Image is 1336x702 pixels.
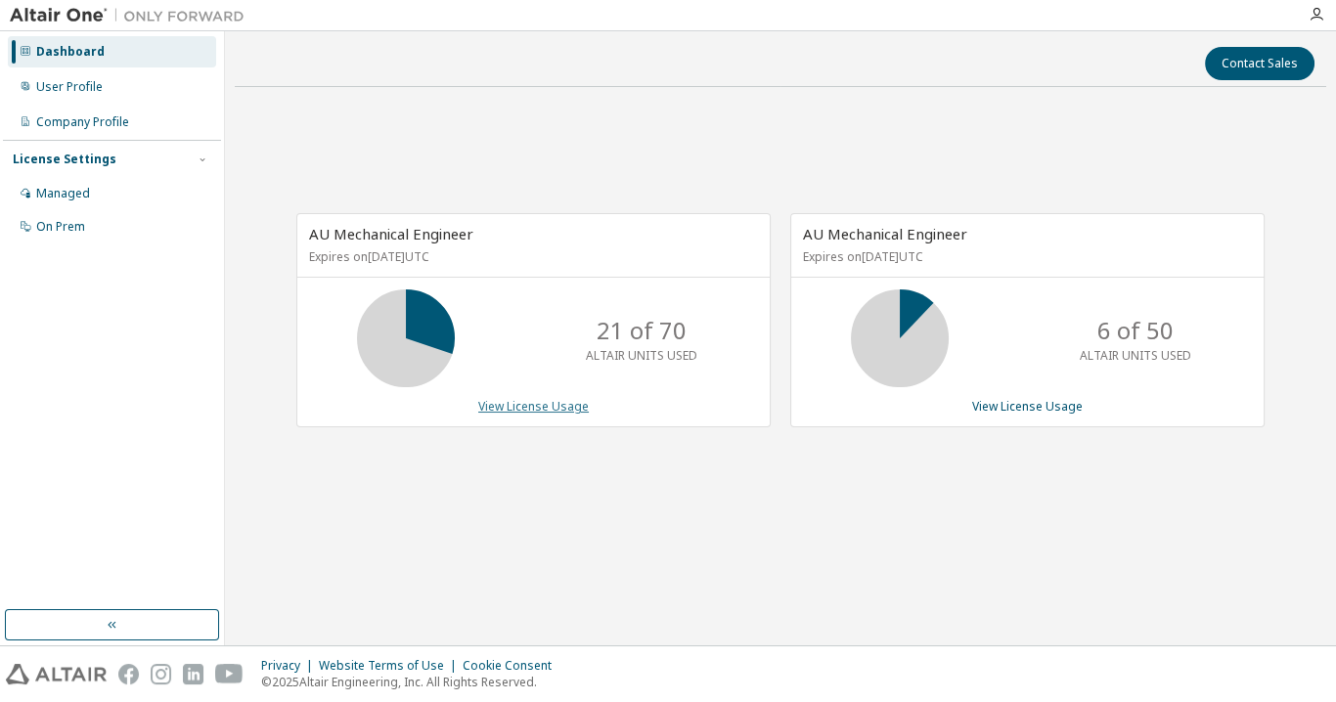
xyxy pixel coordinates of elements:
div: Dashboard [36,44,105,60]
div: Managed [36,186,90,201]
p: ALTAIR UNITS USED [586,347,697,364]
p: Expires on [DATE] UTC [803,248,1247,265]
div: Privacy [261,658,319,674]
img: youtube.svg [215,664,244,684]
span: AU Mechanical Engineer [803,224,967,243]
img: facebook.svg [118,664,139,684]
button: Contact Sales [1205,47,1314,80]
p: © 2025 Altair Engineering, Inc. All Rights Reserved. [261,674,563,690]
p: 21 of 70 [597,314,687,347]
img: altair_logo.svg [6,664,107,684]
div: User Profile [36,79,103,95]
a: View License Usage [972,398,1083,415]
div: On Prem [36,219,85,235]
div: Cookie Consent [463,658,563,674]
p: Expires on [DATE] UTC [309,248,753,265]
div: Website Terms of Use [319,658,463,674]
a: View License Usage [478,398,589,415]
img: Altair One [10,6,254,25]
img: linkedin.svg [183,664,203,684]
p: ALTAIR UNITS USED [1080,347,1191,364]
div: License Settings [13,152,116,167]
span: AU Mechanical Engineer [309,224,473,243]
p: 6 of 50 [1097,314,1174,347]
img: instagram.svg [151,664,171,684]
div: Company Profile [36,114,129,130]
